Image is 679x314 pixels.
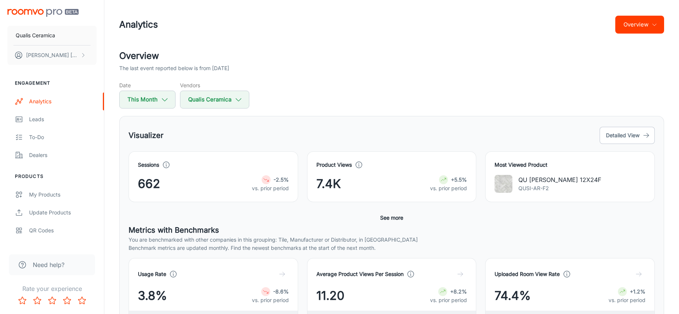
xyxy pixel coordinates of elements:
[129,224,655,236] h5: Metrics with Benchmarks
[609,296,645,304] p: vs. prior period
[252,184,289,192] p: vs. prior period
[119,64,229,72] p: The last event reported below is from [DATE]
[600,127,655,144] button: Detailed View
[495,270,560,278] h4: Uploaded Room View Rate
[45,293,60,308] button: Rate 3 star
[316,175,341,193] span: 7.4K
[252,296,289,304] p: vs. prior period
[450,288,467,295] strong: +8.2%
[7,45,97,65] button: [PERSON_NAME] [PERSON_NAME]
[138,161,159,169] h4: Sessions
[138,175,160,193] span: 662
[7,9,79,17] img: Roomvo PRO Beta
[274,176,289,183] strong: -2.5%
[6,284,98,293] p: Rate your experience
[119,49,664,63] h2: Overview
[430,184,467,192] p: vs. prior period
[180,91,249,109] button: Qualis Ceramica
[451,176,467,183] strong: +5.5%
[29,151,97,159] div: Dealers
[138,287,167,305] span: 3.8%
[29,133,97,141] div: To-do
[316,287,344,305] span: 11.20
[75,293,89,308] button: Rate 5 star
[430,296,467,304] p: vs. prior period
[119,18,158,31] h1: Analytics
[518,184,601,192] p: QUSI-AR-F2
[518,175,601,184] p: QU [PERSON_NAME] 12X24F
[30,293,45,308] button: Rate 2 star
[29,115,97,123] div: Leads
[316,270,404,278] h4: Average Product Views Per Session
[16,31,55,40] p: Qualis Ceramica
[495,175,512,193] img: QU Siena Argento 12X24F
[29,208,97,217] div: Update Products
[119,81,176,89] h5: Date
[29,97,97,106] div: Analytics
[180,81,249,89] h5: Vendors
[129,244,655,252] p: Benchmark metrics are updated monthly. Find the newest benchmarks at the start of the next month.
[316,161,352,169] h4: Product Views
[15,293,30,308] button: Rate 1 star
[630,288,645,295] strong: +1.2%
[495,287,531,305] span: 74.4%
[377,211,406,224] button: See more
[129,236,655,244] p: You are benchmarked with other companies in this grouping: Tile, Manufacturer or Distributor, in ...
[119,91,176,109] button: This Month
[7,26,97,45] button: Qualis Ceramica
[615,16,664,34] button: Overview
[138,270,166,278] h4: Usage Rate
[29,226,97,235] div: QR Codes
[60,293,75,308] button: Rate 4 star
[273,288,289,295] strong: -8.6%
[129,130,164,141] h5: Visualizer
[495,161,645,169] h4: Most Viewed Product
[26,51,79,59] p: [PERSON_NAME] [PERSON_NAME]
[33,260,64,269] span: Need help?
[29,191,97,199] div: My Products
